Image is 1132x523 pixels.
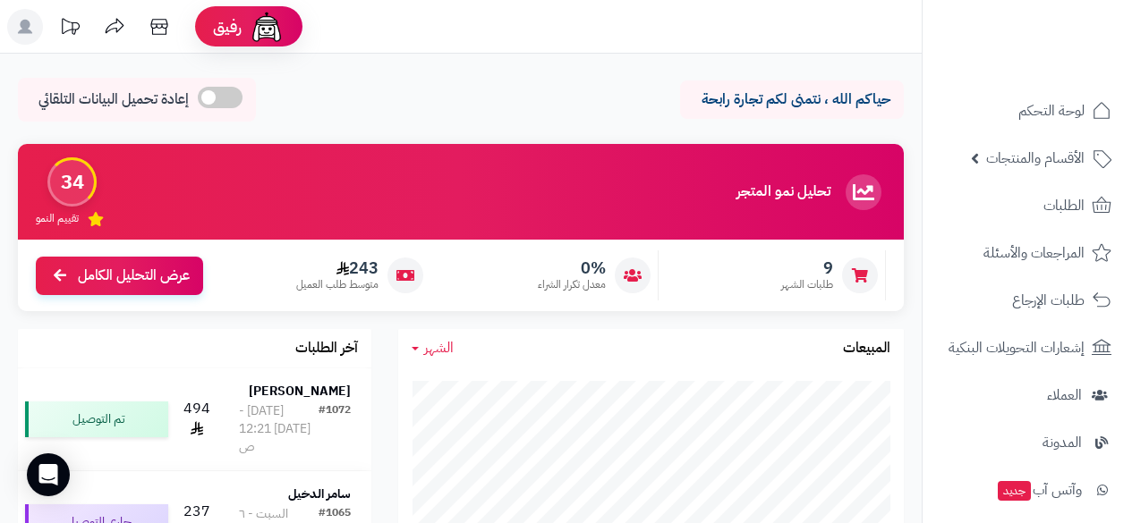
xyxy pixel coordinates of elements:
[27,453,70,496] div: Open Intercom Messenger
[1018,98,1085,123] span: لوحة التحكم
[36,257,203,295] a: عرض التحليل الكامل
[25,401,168,437] div: تم التوصيل
[933,184,1121,227] a: الطلبات
[1047,383,1082,408] span: العملاء
[996,477,1082,502] span: وآتس آب
[781,258,833,278] span: 9
[1010,50,1115,88] img: logo-2.png
[933,89,1121,132] a: لوحة التحكم
[249,9,285,45] img: ai-face.png
[78,266,190,286] span: عرض التحليل الكامل
[47,9,92,49] a: تحديثات المنصة
[949,335,1085,360] span: إشعارات التحويلات البنكية
[1012,288,1085,313] span: طلبات الإرجاع
[213,16,242,38] span: رفيق
[424,337,454,359] span: الشهر
[781,277,833,292] span: طلبات الشهر
[986,146,1085,171] span: الأقسام والمنتجات
[933,421,1121,464] a: المدونة
[983,240,1085,266] span: المراجعات والأسئلة
[933,232,1121,274] a: المراجعات والأسئلة
[319,402,351,456] div: #1072
[736,184,830,200] h3: تحليل نمو المتجر
[38,89,189,110] span: إعادة تحميل البيانات التلقائي
[933,468,1121,511] a: وآتس آبجديد
[843,341,890,357] h3: المبيعات
[296,258,379,278] span: 243
[998,481,1031,501] span: جديد
[1043,193,1085,218] span: الطلبات
[538,258,606,278] span: 0%
[933,374,1121,417] a: العملاء
[249,382,351,401] strong: [PERSON_NAME]
[288,485,351,503] strong: سامر الدخيل
[175,368,218,470] td: 494
[933,326,1121,369] a: إشعارات التحويلات البنكية
[1043,430,1082,455] span: المدونة
[296,277,379,292] span: متوسط طلب العميل
[933,279,1121,322] a: طلبات الإرجاع
[295,341,358,357] h3: آخر الطلبات
[694,89,890,110] p: حياكم الله ، نتمنى لكم تجارة رابحة
[412,338,454,359] a: الشهر
[239,402,319,456] div: [DATE] - [DATE] 12:21 ص
[36,211,79,226] span: تقييم النمو
[538,277,606,292] span: معدل تكرار الشراء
